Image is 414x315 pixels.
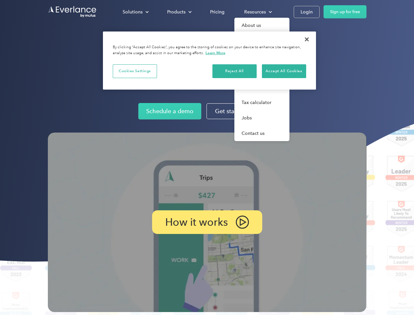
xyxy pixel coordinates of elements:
div: By clicking “Accept All Cookies”, you agree to the storing of cookies on your device to enhance s... [113,45,306,56]
a: About us [234,18,289,33]
a: Get started for free [207,103,276,119]
nav: Resources [234,18,289,141]
div: Cookie banner [103,31,316,90]
div: Products [161,6,197,18]
div: Pricing [210,8,225,16]
a: Tax calculator [234,95,289,110]
div: Solutions [123,8,143,16]
div: Resources [238,6,277,18]
a: Jobs [234,110,289,126]
a: Contact us [234,126,289,141]
button: Cookies Settings [113,64,157,78]
a: Sign up for free [324,5,366,18]
a: More information about your privacy, opens in a new tab [206,51,226,55]
a: Go to homepage [48,6,97,18]
div: Resources [244,8,266,16]
div: Login [301,8,313,16]
div: Privacy [103,31,316,90]
a: Pricing [204,6,231,18]
button: Reject All [212,64,257,78]
a: Schedule a demo [138,103,201,119]
p: How it works [165,218,228,226]
div: Products [167,8,186,16]
button: Accept All Cookies [262,64,306,78]
a: Login [294,6,320,18]
div: Solutions [116,6,154,18]
input: Submit [48,39,81,53]
button: Close [300,32,314,47]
